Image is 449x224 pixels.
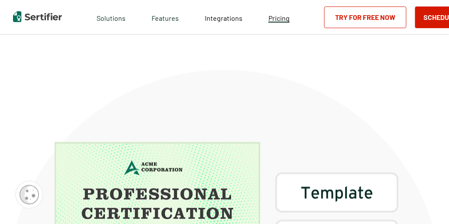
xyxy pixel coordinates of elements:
g: Template [301,186,372,202]
img: Sertifier | Digital Credentialing Platform [13,11,62,22]
img: Cookie Popup Icon [19,185,39,205]
span: Integrations [205,14,242,22]
span: Features [152,12,179,23]
span: Solutions [97,12,126,23]
a: Try for Free Now [324,6,407,28]
span: Pricing [268,14,290,22]
a: Integrations [205,12,242,23]
a: Pricing [268,12,290,23]
iframe: Chat Widget [406,182,449,224]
